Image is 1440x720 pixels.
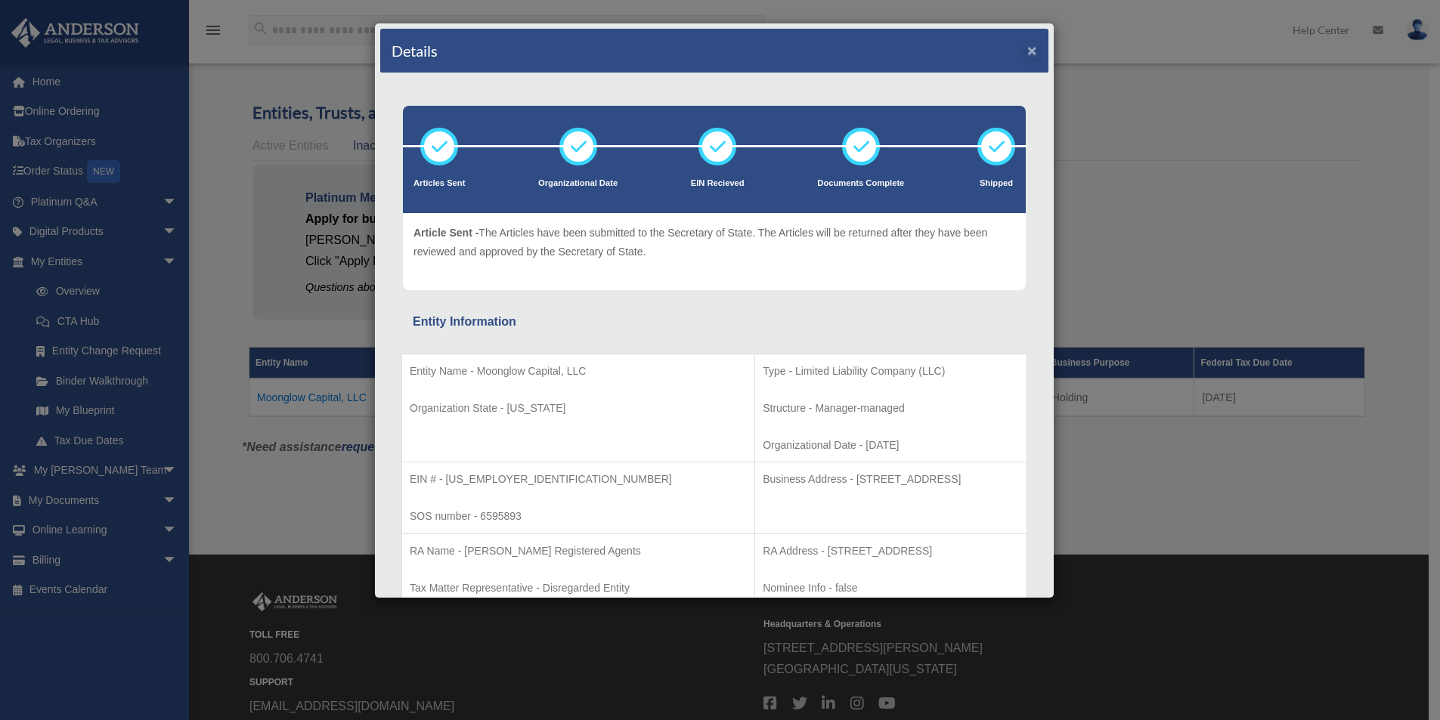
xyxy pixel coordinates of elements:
[763,362,1019,381] p: Type - Limited Liability Company (LLC)
[817,176,904,191] p: Documents Complete
[410,579,747,598] p: Tax Matter Representative - Disregarded Entity
[763,542,1019,561] p: RA Address - [STREET_ADDRESS]
[413,311,1016,332] div: Entity Information
[763,399,1019,418] p: Structure - Manager-managed
[413,224,1015,261] p: The Articles have been submitted to the Secretary of State. The Articles will be returned after t...
[413,227,478,239] span: Article Sent -
[410,542,747,561] p: RA Name - [PERSON_NAME] Registered Agents
[977,176,1015,191] p: Shipped
[763,470,1019,489] p: Business Address - [STREET_ADDRESS]
[392,40,438,61] h4: Details
[413,176,465,191] p: Articles Sent
[410,470,747,489] p: EIN # - [US_EMPLOYER_IDENTIFICATION_NUMBER]
[410,362,747,381] p: Entity Name - Moonglow Capital, LLC
[410,399,747,418] p: Organization State - [US_STATE]
[410,507,747,526] p: SOS number - 6595893
[538,176,618,191] p: Organizational Date
[1027,42,1037,58] button: ×
[763,436,1019,455] p: Organizational Date - [DATE]
[763,579,1019,598] p: Nominee Info - false
[691,176,745,191] p: EIN Recieved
